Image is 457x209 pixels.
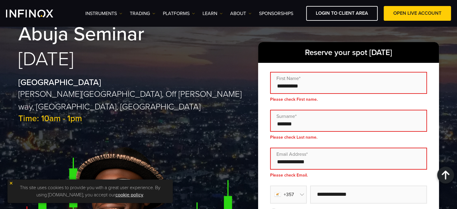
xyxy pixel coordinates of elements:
[115,192,143,198] a: cookie policy
[163,10,195,17] a: PLATFORMS
[18,22,252,71] h2: [DATE]
[18,113,252,124] strong: Time: 10am - 1pm
[284,191,294,198] span: +357
[270,94,427,105] div: Please check First name.
[203,10,223,17] a: Learn
[6,10,67,17] a: INFINOX Logo
[18,77,252,124] p: [PERSON_NAME][GEOGRAPHIC_DATA], Off [PERSON_NAME] way, [GEOGRAPHIC_DATA], [GEOGRAPHIC_DATA]
[276,75,402,82] label: First Name*
[11,183,170,200] p: This site uses cookies to provide you with a great user experience. By using [DOMAIN_NAME], you a...
[306,6,378,21] a: LOGIN TO CLIENT AREA
[18,77,252,88] strong: [GEOGRAPHIC_DATA]
[130,10,155,17] a: TRADING
[270,170,427,181] div: Please check Email.
[85,10,122,17] a: Instruments
[270,132,427,143] div: Please check Last name.
[230,10,251,17] a: ABOUT
[276,113,402,120] label: Surname*
[384,6,451,21] a: OPEN LIVE ACCOUNT
[259,10,293,17] a: SPONSORSHIPS
[18,22,252,47] strong: Abuja Seminar
[9,181,13,185] img: yellow close icon
[276,151,402,158] label: Email Address*
[305,48,392,57] strong: Reserve your spot [DATE]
